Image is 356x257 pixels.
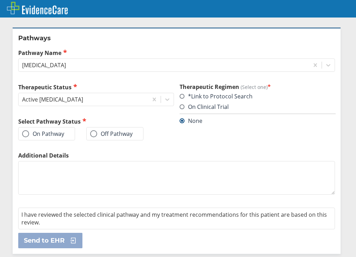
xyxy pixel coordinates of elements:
[18,233,82,248] button: Send to EHR
[180,117,202,125] label: None
[22,96,83,103] div: Active [MEDICAL_DATA]
[24,236,65,245] span: Send to EHR
[18,34,335,42] h2: Pathways
[18,152,335,159] label: Additional Details
[241,84,268,90] span: (Select one)
[22,130,64,137] label: On Pathway
[180,103,229,111] label: On Clinical Trial
[90,130,133,137] label: Off Pathway
[18,49,335,57] label: Pathway Name
[21,211,327,226] span: I have reviewed the selected clinical pathway and my treatment recommendations for this patient a...
[180,83,335,91] h3: Therapeutic Regimen
[7,2,68,14] img: EvidenceCare
[18,117,174,125] h2: Select Pathway Status
[22,61,66,69] div: [MEDICAL_DATA]
[180,92,253,100] label: *Link to Protocol Search
[18,83,174,91] label: Therapeutic Status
